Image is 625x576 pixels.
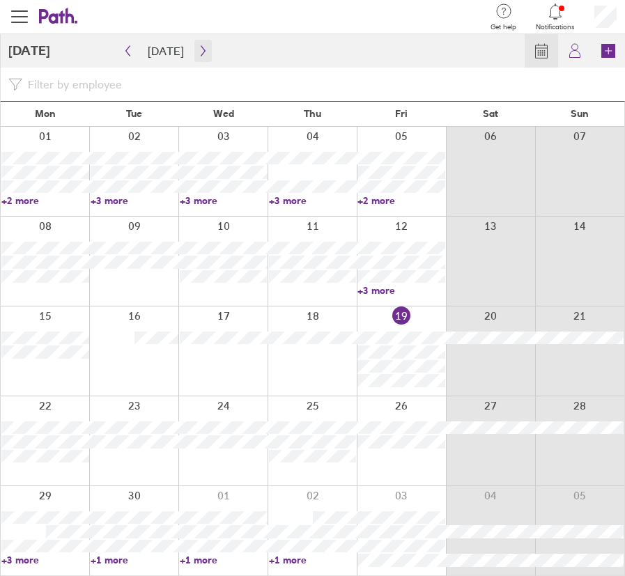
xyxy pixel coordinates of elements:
[213,108,234,119] span: Wed
[269,554,357,566] a: +1 more
[491,23,516,31] span: Get help
[304,108,321,119] span: Thu
[269,194,357,207] a: +3 more
[357,194,445,207] a: +2 more
[1,554,89,566] a: +3 more
[137,40,195,62] button: [DATE]
[571,108,589,119] span: Sun
[180,554,268,566] a: +1 more
[1,194,89,207] a: +2 more
[22,72,617,97] input: Filter by employee
[91,554,178,566] a: +1 more
[35,108,56,119] span: Mon
[536,23,575,31] span: Notifications
[126,108,142,119] span: Tue
[180,194,268,207] a: +3 more
[91,194,178,207] a: +3 more
[395,108,408,119] span: Fri
[357,284,445,297] a: +3 more
[483,108,498,119] span: Sat
[536,2,575,31] a: Notifications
